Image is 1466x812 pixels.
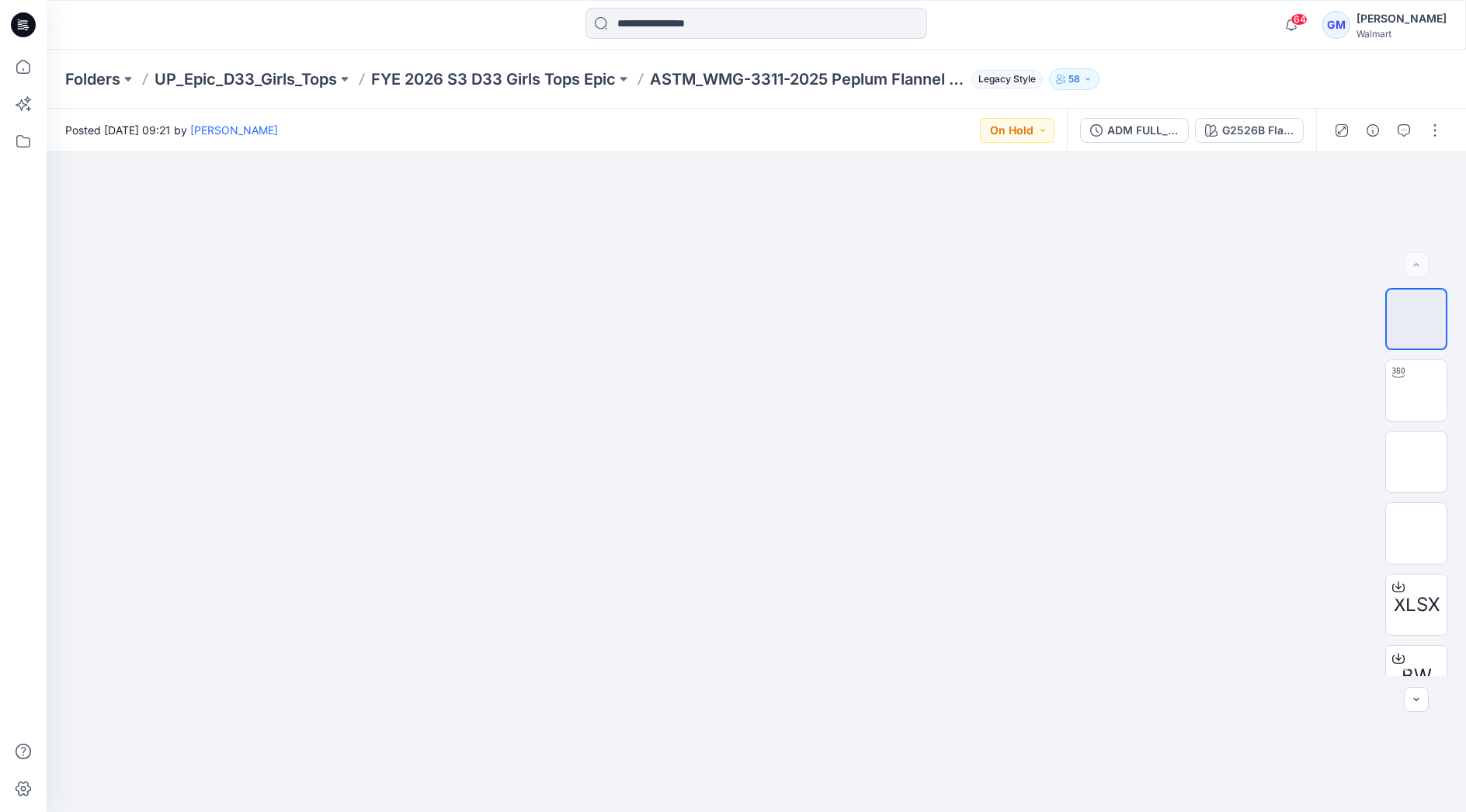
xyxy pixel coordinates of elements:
[1394,591,1440,619] span: XLSX
[1360,118,1385,143] button: Details
[155,68,337,90] a: UP_Epic_D33_Girls_Tops
[1049,68,1099,90] button: 58
[1222,122,1294,139] div: G2526B Flannel Plaid
[965,68,1043,90] button: Legacy Style
[65,68,120,90] a: Folders
[1291,13,1308,26] span: 64
[1068,71,1080,88] p: 58
[1107,122,1179,139] div: ADM FULL_Peplum Flannel Shirt
[971,70,1043,88] span: Legacy Style
[1357,28,1447,40] div: Walmart
[1195,118,1304,143] button: G2526B Flannel Plaid
[65,122,278,138] span: Posted [DATE] 09:21 by
[1357,9,1447,28] div: [PERSON_NAME]
[650,68,965,90] p: ASTM_WMG-3311-2025 Peplum Flannel Shirt HQ014446
[190,123,278,137] a: [PERSON_NAME]
[371,68,616,90] a: FYE 2026 S3 D33 Girls Tops Epic
[1080,118,1189,143] button: ADM FULL_Peplum Flannel Shirt
[1322,11,1350,39] div: GM
[1402,662,1432,690] span: BW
